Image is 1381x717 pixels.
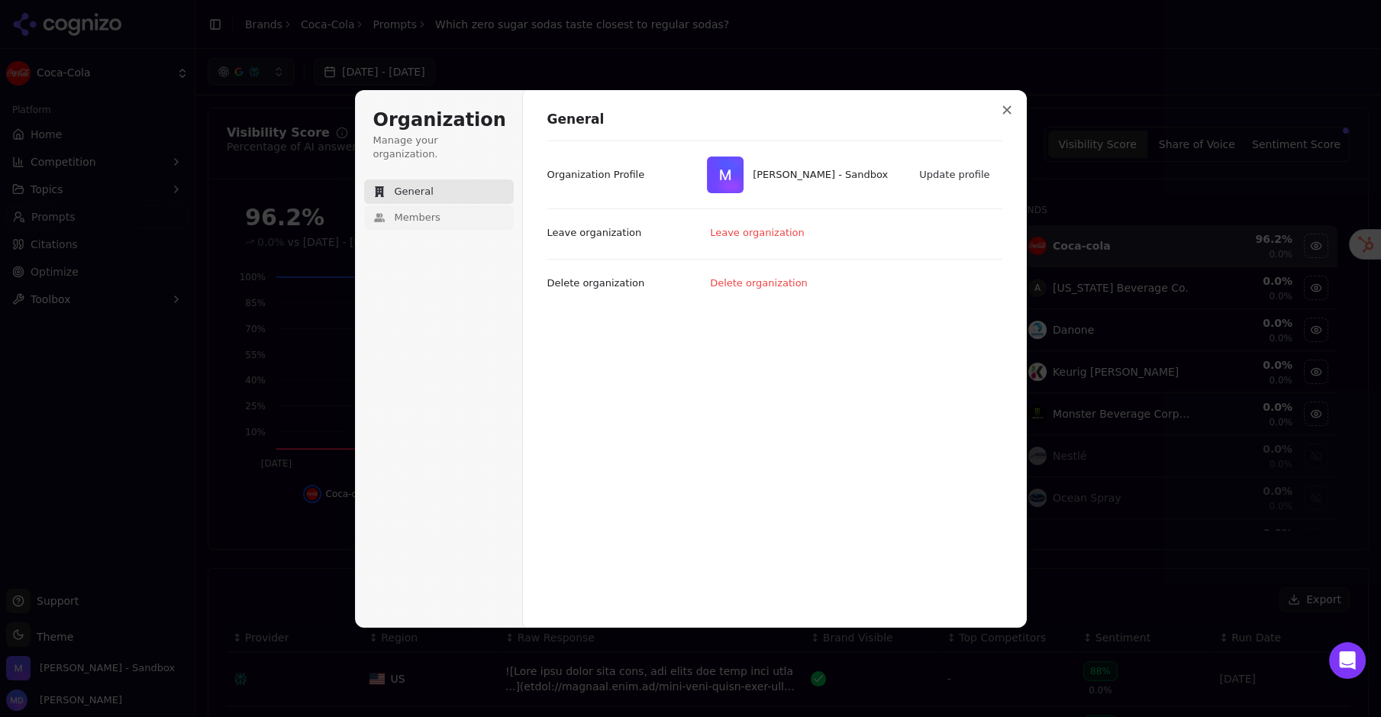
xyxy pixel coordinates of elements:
[547,226,642,240] p: Leave organization
[547,276,645,290] p: Delete organization
[373,108,505,133] h1: Organization
[364,179,514,204] button: General
[373,134,505,161] p: Manage your organization.
[707,157,744,193] img: Melissa Dowd - Sandbox
[753,168,888,182] span: Melissa Dowd - Sandbox
[547,111,1002,129] h1: General
[547,168,645,182] p: Organization Profile
[1329,642,1366,679] div: Open Intercom Messenger
[395,211,440,224] span: Members
[395,185,434,199] span: General
[993,96,1021,124] button: Close modal
[702,272,817,295] button: Delete organization
[364,205,514,230] button: Members
[702,221,814,244] button: Leave organization
[912,163,999,186] button: Update profile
